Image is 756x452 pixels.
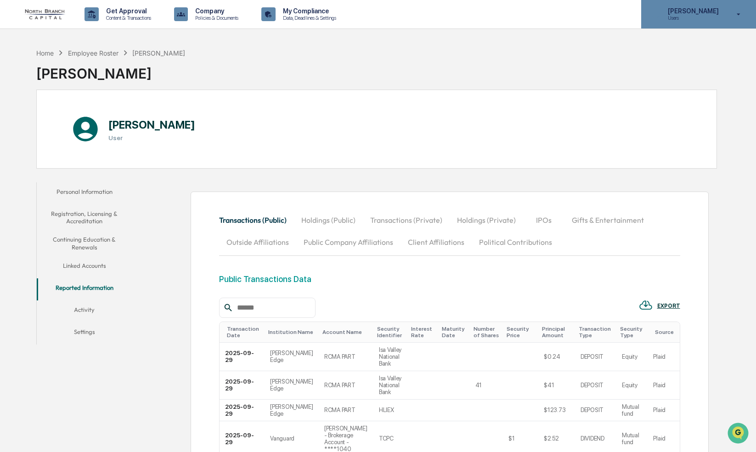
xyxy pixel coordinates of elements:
[108,118,195,131] h1: [PERSON_NAME]
[401,231,472,253] button: Client Affiliations
[472,231,559,253] button: Political Contributions
[220,371,265,400] td: 2025-09-29
[63,112,118,128] a: 🗄️Attestations
[31,70,151,79] div: Start new chat
[37,204,131,231] button: Registration, Licensing & Accreditation
[363,209,450,231] button: Transactions (Private)
[220,400,265,421] td: 2025-09-29
[9,116,17,124] div: 🖐️
[265,343,319,371] td: [PERSON_NAME] Edge
[265,400,319,421] td: [PERSON_NAME] Edge
[373,343,408,371] td: Isa Valley National Bank
[276,7,341,15] p: My Compliance
[99,15,156,21] p: Content & Transactions
[727,422,751,446] iframe: Open customer support
[655,329,676,335] div: Toggle SortBy
[219,274,311,284] div: Public Transactions Data
[219,209,680,253] div: secondary tabs example
[91,155,111,162] span: Pylon
[36,58,185,82] div: [PERSON_NAME]
[542,326,571,339] div: Toggle SortBy
[37,230,131,256] button: Continuing Education & Renewals
[373,400,408,421] td: HLIEX
[6,129,62,146] a: 🔎Data Lookup
[68,49,118,57] div: Employee Roster
[18,115,59,124] span: Preclearance
[9,134,17,141] div: 🔎
[265,371,319,400] td: [PERSON_NAME] Edge
[65,155,111,162] a: Powered byPylon
[37,256,131,278] button: Linked Accounts
[319,343,373,371] td: RCMA PART
[76,115,114,124] span: Attestations
[37,182,131,345] div: secondary tabs example
[575,400,616,421] td: DEPOSIT
[37,278,131,300] button: Reported Information
[294,209,363,231] button: Holdings (Public)
[220,343,265,371] td: 2025-09-29
[99,7,156,15] p: Get Approval
[67,116,74,124] div: 🗄️
[648,371,679,400] td: Plaid
[268,329,315,335] div: Toggle SortBy
[639,298,653,312] img: EXPORT
[9,70,26,86] img: 1746055101610-c473b297-6a78-478c-a979-82029cc54cd1
[37,322,131,345] button: Settings
[575,371,616,400] td: DEPOSIT
[108,134,195,141] h3: User
[219,209,294,231] button: Transactions (Public)
[660,7,723,15] p: [PERSON_NAME]
[188,15,243,21] p: Policies & Documents
[156,73,167,84] button: Start new chat
[377,326,404,339] div: Toggle SortBy
[37,182,131,204] button: Personal Information
[474,326,499,339] div: Toggle SortBy
[319,400,373,421] td: RCMA PART
[648,343,679,371] td: Plaid
[37,300,131,322] button: Activity
[188,7,243,15] p: Company
[9,19,167,34] p: How can we help?
[538,400,575,421] td: $123.73
[657,303,680,309] div: EXPORT
[442,326,466,339] div: Toggle SortBy
[31,79,116,86] div: We're available if you need us!
[322,329,370,335] div: Toggle SortBy
[648,400,679,421] td: Plaid
[276,15,341,21] p: Data, Deadlines & Settings
[538,343,575,371] td: $0.24
[6,112,63,128] a: 🖐️Preclearance
[319,371,373,400] td: RCMA PART
[219,231,296,253] button: Outside Affiliations
[411,326,434,339] div: Toggle SortBy
[22,9,66,19] img: logo
[660,15,723,21] p: Users
[616,343,648,371] td: Equity
[227,326,261,339] div: Toggle SortBy
[523,209,564,231] button: IPOs
[616,400,648,421] td: Mutual fund
[373,371,408,400] td: Isa Valley National Bank
[132,49,185,57] div: [PERSON_NAME]
[36,49,54,57] div: Home
[575,343,616,371] td: DEPOSIT
[470,371,503,400] td: 41
[579,326,613,339] div: Toggle SortBy
[18,133,58,142] span: Data Lookup
[538,371,575,400] td: $41
[620,326,644,339] div: Toggle SortBy
[564,209,651,231] button: Gifts & Entertainment
[450,209,523,231] button: Holdings (Private)
[616,371,648,400] td: Equity
[507,326,535,339] div: Toggle SortBy
[296,231,401,253] button: Public Company Affiliations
